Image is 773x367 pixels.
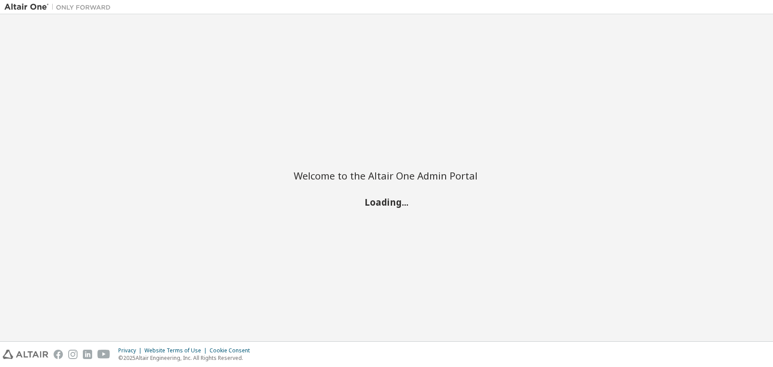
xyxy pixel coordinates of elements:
[118,347,144,354] div: Privacy
[4,3,115,12] img: Altair One
[210,347,255,354] div: Cookie Consent
[68,350,78,359] img: instagram.svg
[294,196,480,208] h2: Loading...
[97,350,110,359] img: youtube.svg
[118,354,255,362] p: © 2025 Altair Engineering, Inc. All Rights Reserved.
[294,169,480,182] h2: Welcome to the Altair One Admin Portal
[83,350,92,359] img: linkedin.svg
[144,347,210,354] div: Website Terms of Use
[54,350,63,359] img: facebook.svg
[3,350,48,359] img: altair_logo.svg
